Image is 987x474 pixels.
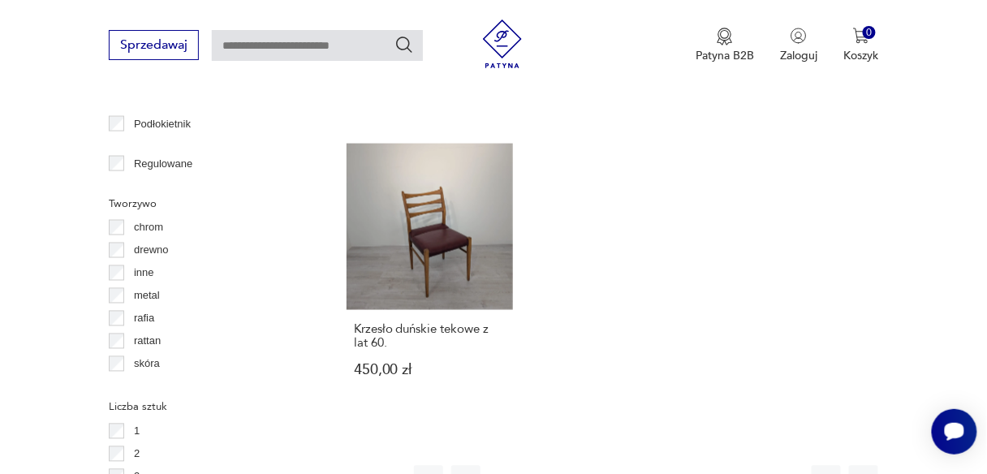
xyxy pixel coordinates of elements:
p: inne [134,265,154,282]
p: Podłokietnik [134,115,191,133]
p: Liczba sztuk [109,399,308,416]
img: Ikonka użytkownika [791,28,807,44]
button: 0Koszyk [843,28,878,63]
img: Ikona koszyka [853,28,869,44]
button: Szukaj [394,35,414,54]
p: metal [134,287,160,305]
p: 1 [134,423,140,441]
a: Krzesło duńskie tekowe z lat 60.Krzesło duńskie tekowe z lat 60.450,00 zł [347,144,513,409]
iframe: Smartsupp widget button [932,409,977,455]
div: 0 [863,26,877,40]
p: Zaloguj [780,48,817,63]
img: Ikona medalu [717,28,733,45]
img: Patyna - sklep z meblami i dekoracjami vintage [478,19,527,68]
p: 450,00 zł [354,364,506,377]
p: Patyna B2B [696,48,754,63]
p: skóra [134,355,160,373]
button: Sprzedawaj [109,30,199,60]
p: Regulowane [134,155,192,173]
p: chrom [134,219,163,237]
p: 2 [134,446,140,463]
p: rafia [134,310,154,328]
button: Zaloguj [780,28,817,63]
a: Ikona medaluPatyna B2B [696,28,754,63]
p: rattan [134,333,161,351]
p: Koszyk [843,48,878,63]
h3: Krzesło duńskie tekowe z lat 60. [354,323,506,351]
p: drewno [134,242,169,260]
p: tkanina [134,378,168,396]
a: Sprzedawaj [109,41,199,52]
p: Tworzywo [109,195,308,213]
button: Patyna B2B [696,28,754,63]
